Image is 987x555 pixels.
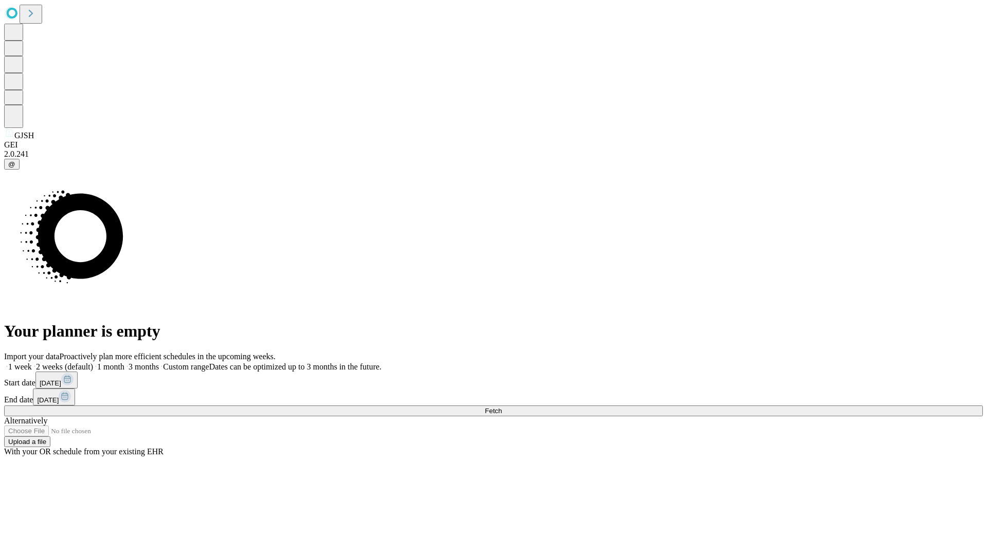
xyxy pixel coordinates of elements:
span: Custom range [163,362,209,371]
div: Start date [4,372,983,388]
button: [DATE] [35,372,78,388]
div: GEI [4,140,983,150]
span: [DATE] [40,379,61,387]
div: End date [4,388,983,405]
div: 2.0.241 [4,150,983,159]
button: Fetch [4,405,983,416]
span: @ [8,160,15,168]
span: 2 weeks (default) [36,362,93,371]
span: 1 month [97,362,124,371]
span: 3 months [129,362,159,371]
span: Alternatively [4,416,47,425]
span: 1 week [8,362,32,371]
span: GJSH [14,131,34,140]
button: @ [4,159,20,170]
span: [DATE] [37,396,59,404]
h1: Your planner is empty [4,322,983,341]
button: Upload a file [4,436,50,447]
span: With your OR schedule from your existing EHR [4,447,163,456]
button: [DATE] [33,388,75,405]
span: Import your data [4,352,60,361]
span: Dates can be optimized up to 3 months in the future. [209,362,381,371]
span: Proactively plan more efficient schedules in the upcoming weeks. [60,352,276,361]
span: Fetch [485,407,502,415]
